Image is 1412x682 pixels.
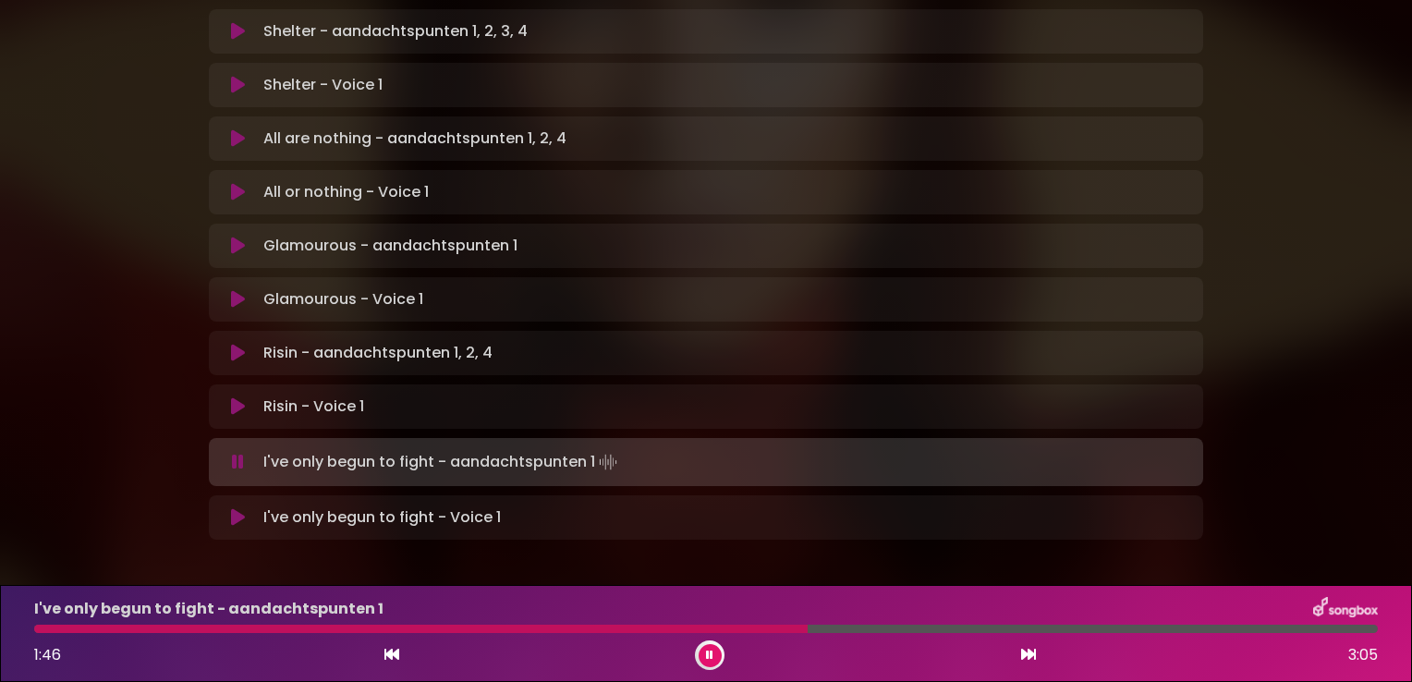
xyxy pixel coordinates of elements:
p: Risin - Voice 1 [263,396,364,418]
p: Glamourous - aandachtspunten 1 [263,235,517,257]
p: Risin - aandachtspunten 1, 2, 4 [263,342,493,364]
img: songbox-logo-white.png [1313,597,1378,621]
p: Glamourous - Voice 1 [263,288,423,311]
p: Shelter - Voice 1 [263,74,383,96]
p: Shelter - aandachtspunten 1, 2, 3, 4 [263,20,528,43]
p: All or nothing - Voice 1 [263,181,429,203]
p: I've only begun to fight - Voice 1 [263,506,501,529]
p: I've only begun to fight - aandachtspunten 1 [34,598,383,620]
p: All are nothing - aandachtspunten 1, 2, 4 [263,128,566,150]
p: I've only begun to fight - aandachtspunten 1 [263,449,621,475]
img: waveform4.gif [595,449,621,475]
